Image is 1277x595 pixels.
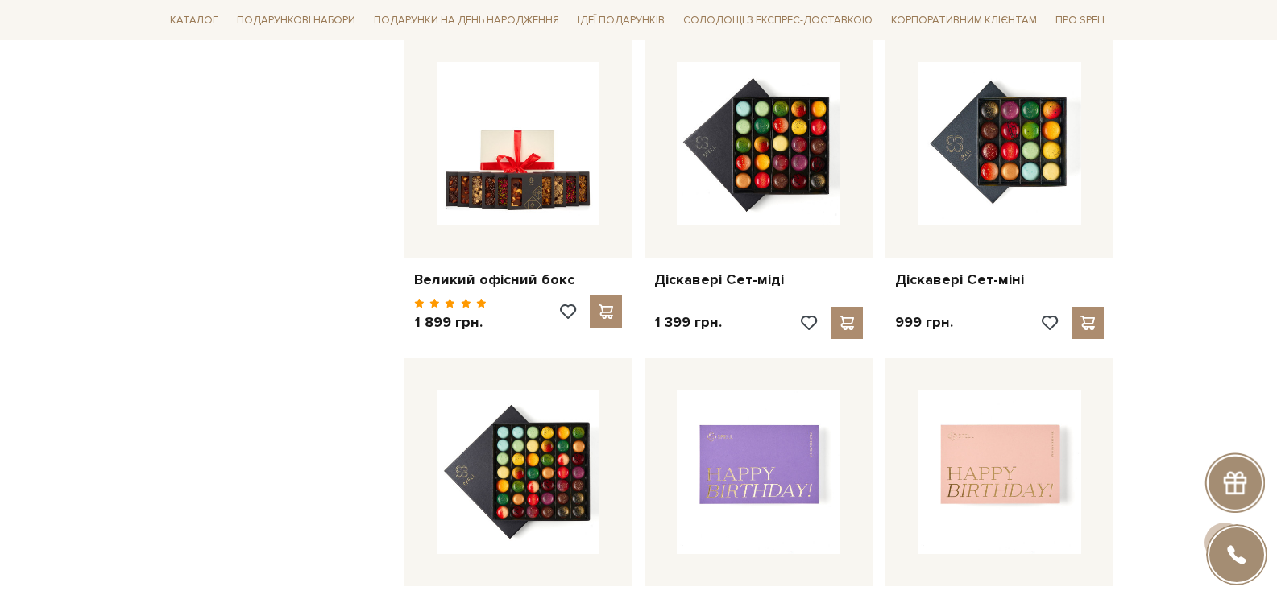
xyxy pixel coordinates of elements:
[918,390,1081,554] img: Листівка до Дня народження рожева
[895,271,1104,289] a: Діскавері Сет-міні
[164,8,225,33] span: Каталог
[230,8,362,33] span: Подарункові набори
[1049,8,1113,33] span: Про Spell
[654,313,722,332] p: 1 399 грн.
[885,6,1043,34] a: Корпоративним клієнтам
[414,271,623,289] a: Великий офісний бокс
[895,313,953,332] p: 999 грн.
[654,271,863,289] a: Діскавері Сет-міді
[677,6,879,34] a: Солодощі з експрес-доставкою
[367,8,566,33] span: Подарунки на День народження
[414,313,487,332] p: 1 899 грн.
[571,8,671,33] span: Ідеї подарунків
[677,390,840,554] img: Листівка до Дня народження лавандова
